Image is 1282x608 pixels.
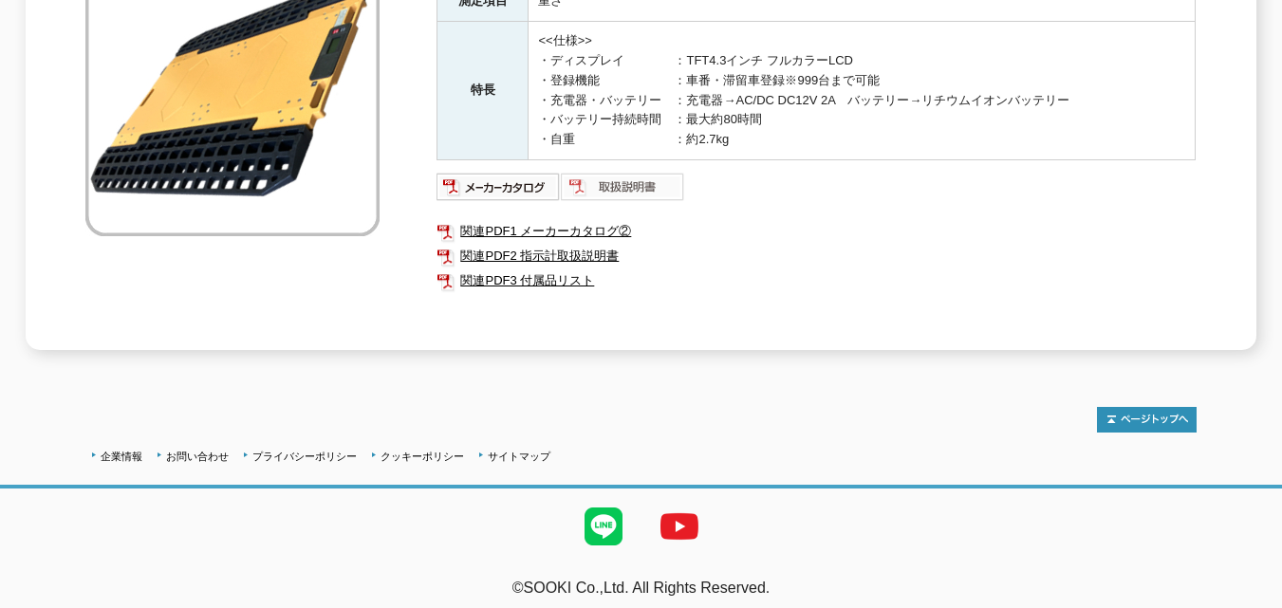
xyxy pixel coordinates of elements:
[561,172,685,202] img: 取扱説明書
[166,451,229,462] a: お問い合わせ
[437,172,561,202] img: メーカーカタログ
[641,488,717,564] img: YouTube
[437,219,1196,244] a: 関連PDF1 メーカーカタログ②
[101,451,142,462] a: 企業情報
[437,268,1196,293] a: 関連PDF3 付属品リスト
[488,451,550,462] a: サイトマップ
[437,22,529,160] th: 特長
[529,22,1196,160] td: <<仕様>> ・ディスプレイ ：TFT4.3インチ フルカラーLCD ・登録機能 ：車番・滞留車登録※999台まで可能 ・充電器・バッテリー ：充電器→AC/DC DC12V 2A バッテリー→...
[437,244,1196,268] a: 関連PDF2 指示計取扱説明書
[566,488,641,564] img: LINE
[437,184,561,198] a: メーカーカタログ
[561,184,685,198] a: 取扱説明書
[1097,407,1197,433] img: トップページへ
[252,451,357,462] a: プライバシーポリシー
[381,451,464,462] a: クッキーポリシー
